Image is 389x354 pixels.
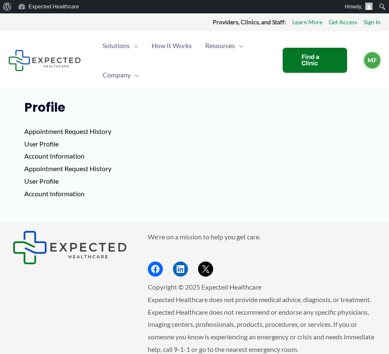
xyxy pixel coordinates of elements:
aside: Footer Widget 1 [13,231,127,264]
span: Solutions [103,31,130,60]
strong: Providers, Clinics, and Staff: [213,18,286,26]
img: Expected Healthcare Logo - side, dark font, small [8,50,81,71]
span: Menu Toggle [130,31,138,60]
p: We're on a mission to help you get care. [148,231,376,243]
a: MF [364,52,381,69]
a: Sign In [363,17,381,28]
nav: Primary Site Navigation [96,31,274,90]
span: How It Works [152,31,192,60]
aside: Footer Widget 2 [148,231,376,277]
a: ResourcesMenu Toggle [198,31,250,60]
span: Expected Healthcare does not provide medical advice, diagnosis, or treatment. Expected Healthcare... [148,295,374,353]
a: Learn More [292,17,322,28]
a: How It Works [145,31,198,60]
h1: Profile [24,100,364,115]
a: CompanyMenu Toggle [96,60,146,90]
span: Resources [205,31,235,60]
a: SolutionsMenu Toggle [96,31,145,60]
span: Copyright © 2025 Expected Healthcare [148,283,261,291]
p: Appointment Request History User Profile Account Information Appointment Request History User Pro... [24,125,364,200]
span: Company [103,60,131,90]
span: Menu Toggle [131,60,139,90]
img: Expected Healthcare Logo - side, dark font, small [13,231,127,264]
a: Get Access [329,17,357,28]
a: Find a Clinic [283,48,347,73]
span: Menu Toggle [235,31,243,60]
